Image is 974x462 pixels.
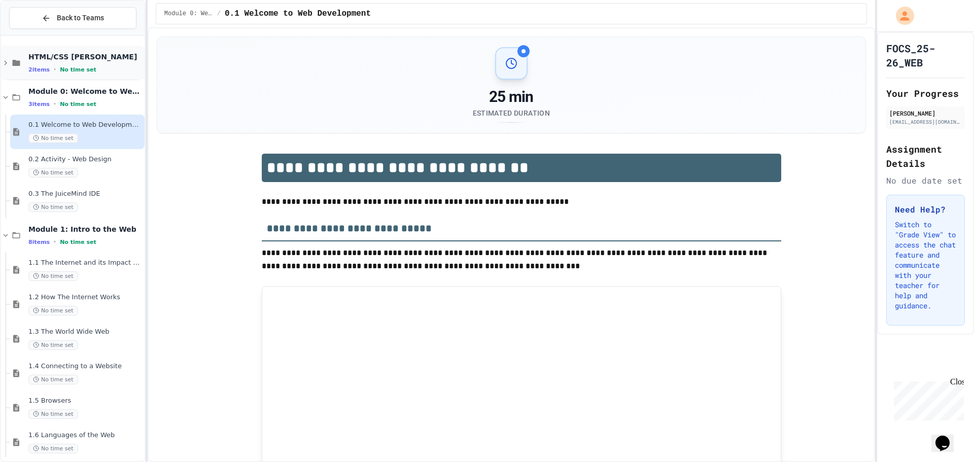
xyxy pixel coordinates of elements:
span: 0.1 Welcome to Web Development [225,8,371,20]
span: 3 items [28,101,50,108]
div: [PERSON_NAME] [889,109,962,118]
div: My Account [885,4,917,27]
span: 0.1 Welcome to Web Development [28,121,143,129]
span: Module 0: Welcome to Web Development [164,10,213,18]
div: Chat with us now!Close [4,4,70,64]
span: • [54,100,56,108]
span: No time set [60,66,96,73]
span: / [217,10,221,18]
span: Module 0: Welcome to Web Development [28,87,143,96]
span: 2 items [28,66,50,73]
span: No time set [28,340,78,350]
span: 0.3 The JuiceMind IDE [28,190,143,198]
h1: FOCS_25-26_WEB [886,41,965,69]
div: 25 min [473,88,550,106]
div: Estimated Duration [473,108,550,118]
span: Back to Teams [57,13,104,23]
span: 1.4 Connecting to a Website [28,362,143,371]
span: No time set [28,375,78,384]
span: No time set [28,271,78,281]
span: 1.2 How The Internet Works [28,293,143,302]
span: 1.3 The World Wide Web [28,328,143,336]
span: 0.2 Activity - Web Design [28,155,143,164]
h2: Your Progress [886,86,965,100]
div: [EMAIL_ADDRESS][DOMAIN_NAME] [889,118,962,126]
span: Module 1: Intro to the Web [28,225,143,234]
iframe: chat widget [890,377,964,420]
span: No time set [28,133,78,143]
p: Switch to "Grade View" to access the chat feature and communicate with your teacher for help and ... [895,220,956,311]
span: • [54,65,56,74]
span: No time set [28,202,78,212]
span: No time set [28,306,78,315]
h2: Assignment Details [886,142,965,170]
button: Back to Teams [9,7,136,29]
span: 1.6 Languages of the Web [28,431,143,440]
span: No time set [60,101,96,108]
div: No due date set [886,174,965,187]
span: No time set [28,444,78,453]
span: • [54,238,56,246]
span: 8 items [28,239,50,245]
span: 1.5 Browsers [28,397,143,405]
span: No time set [28,409,78,419]
iframe: chat widget [931,421,964,452]
span: No time set [60,239,96,245]
span: 1.1 The Internet and its Impact on Society [28,259,143,267]
span: HTML/CSS [PERSON_NAME] [28,52,143,61]
span: No time set [28,168,78,177]
h3: Need Help? [895,203,956,216]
